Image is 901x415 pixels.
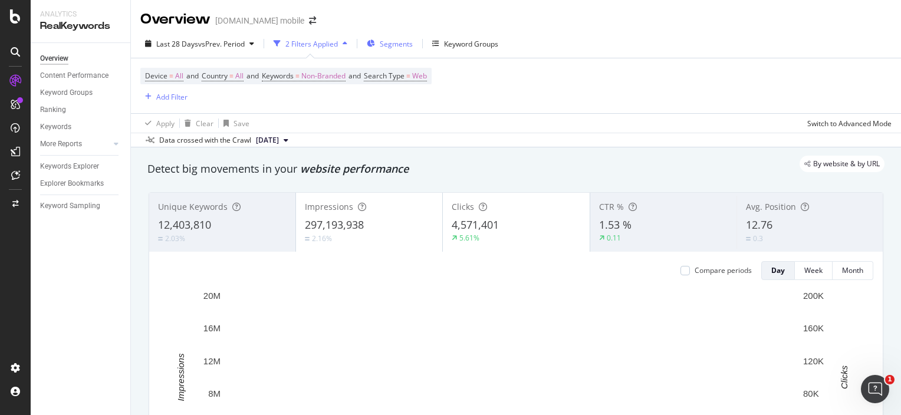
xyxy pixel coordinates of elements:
a: More Reports [40,138,110,150]
span: Impressions [305,201,353,212]
text: Impressions [176,353,186,401]
a: Ranking [40,104,122,116]
span: Unique Keywords [158,201,228,212]
div: 2 Filters Applied [285,39,338,49]
button: [DATE] [251,133,293,147]
div: 2.16% [312,233,332,243]
button: Switch to Advanced Mode [803,114,892,133]
button: Save [219,114,249,133]
div: legacy label [800,156,884,172]
span: and [348,71,361,81]
button: 2 Filters Applied [269,34,352,53]
div: 0.3 [753,233,763,243]
button: Month [833,261,873,280]
text: Clicks [839,365,849,388]
button: Clear [180,114,213,133]
div: Month [842,265,863,275]
text: 8M [208,388,221,398]
div: [DOMAIN_NAME] mobile [215,15,304,27]
span: All [175,68,183,84]
text: 16M [203,323,221,333]
span: 1.53 % [599,218,632,232]
button: Add Filter [140,90,188,104]
div: Keyword Groups [40,87,93,99]
span: Web [412,68,427,84]
a: Content Performance [40,70,122,82]
span: 297,193,938 [305,218,364,232]
div: More Reports [40,138,82,150]
div: 0.11 [607,233,621,243]
span: = [295,71,300,81]
span: 2025 Aug. 1st [256,135,279,146]
div: Analytics [40,9,121,19]
iframe: Intercom live chat [861,375,889,403]
img: Equal [305,237,310,241]
span: vs Prev. Period [198,39,245,49]
div: 5.61% [459,233,479,243]
span: = [229,71,234,81]
text: 12M [203,356,221,366]
div: Keywords Explorer [40,160,99,173]
span: Clicks [452,201,474,212]
span: By website & by URL [813,160,880,167]
text: 80K [803,388,819,398]
div: Keyword Sampling [40,200,100,212]
span: 1 [885,375,895,384]
button: Segments [362,34,417,53]
div: 2.03% [165,233,185,243]
span: 12,403,810 [158,218,211,232]
a: Overview [40,52,122,65]
div: Keywords [40,121,71,133]
span: Keywords [262,71,294,81]
span: = [169,71,173,81]
span: 12.76 [746,218,772,232]
span: All [235,68,244,84]
span: Segments [380,39,413,49]
div: arrow-right-arrow-left [309,17,316,25]
div: Overview [140,9,211,29]
div: RealKeywords [40,19,121,33]
img: Equal [746,237,751,241]
div: Overview [40,52,68,65]
text: 120K [803,356,824,366]
text: 20M [203,291,221,301]
div: Keyword Groups [444,39,498,49]
text: 200K [803,291,824,301]
div: Compare periods [695,265,752,275]
span: and [246,71,259,81]
div: Ranking [40,104,66,116]
span: = [406,71,410,81]
div: Apply [156,118,175,129]
span: Device [145,71,167,81]
a: Keyword Groups [40,87,122,99]
div: Explorer Bookmarks [40,177,104,190]
button: Day [761,261,795,280]
span: CTR % [599,201,624,212]
div: Content Performance [40,70,108,82]
button: Keyword Groups [428,34,503,53]
a: Keywords Explorer [40,160,122,173]
button: Apply [140,114,175,133]
img: Equal [158,237,163,241]
div: Day [771,265,785,275]
button: Last 28 DaysvsPrev. Period [140,34,259,53]
a: Explorer Bookmarks [40,177,122,190]
a: Keywords [40,121,122,133]
span: and [186,71,199,81]
div: Data crossed with the Crawl [159,135,251,146]
button: Week [795,261,833,280]
span: 4,571,401 [452,218,499,232]
span: Non-Branded [301,68,346,84]
text: 160K [803,323,824,333]
a: Keyword Sampling [40,200,122,212]
div: Week [804,265,823,275]
span: Search Type [364,71,405,81]
div: Switch to Advanced Mode [807,118,892,129]
span: Country [202,71,228,81]
span: Last 28 Days [156,39,198,49]
span: Avg. Position [746,201,796,212]
div: Add Filter [156,92,188,102]
div: Save [234,118,249,129]
div: Clear [196,118,213,129]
